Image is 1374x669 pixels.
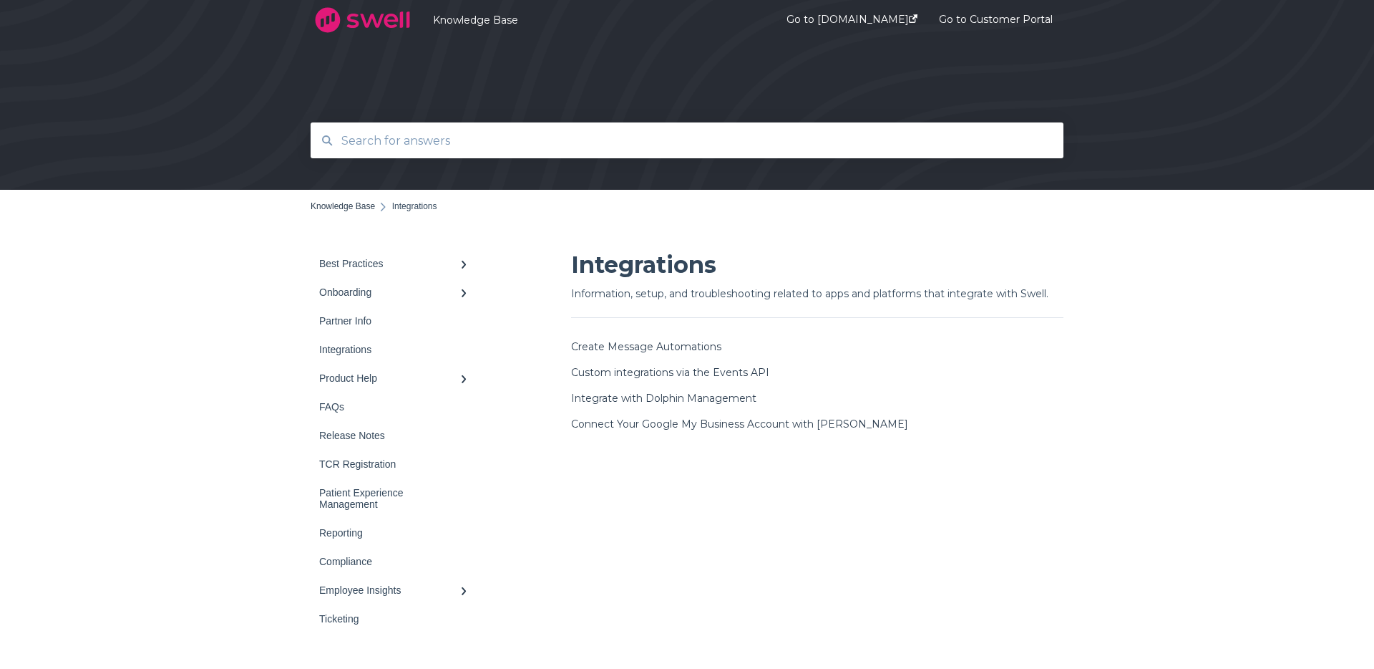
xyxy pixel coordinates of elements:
a: Partner Info [311,307,482,335]
a: Knowledge Base [311,201,375,211]
div: Reporting [319,527,459,539]
a: Custom integrations via the Events API [571,366,769,379]
a: Release Notes [311,421,482,450]
a: Patient Experience Management [311,478,482,519]
div: TCR Registration [319,458,459,470]
a: Ticketing [311,605,482,633]
a: Reporting [311,519,482,547]
h1: Integrations [571,249,1063,281]
a: Integrate with Dolphin Management [571,392,756,405]
span: Integrations [392,201,437,211]
div: Employee Insights [319,584,459,596]
a: Create Message Automations [571,340,721,353]
div: Ticketing [319,613,459,625]
a: Employee Insights [311,576,482,605]
div: Onboarding [319,287,459,298]
input: Search for answers [333,125,1042,156]
a: Connect Your Google My Business Account with [PERSON_NAME] [571,418,908,430]
a: Compliance [311,547,482,576]
a: FAQs [311,393,482,421]
a: Best Practices [311,249,482,278]
a: Integrations [311,335,482,364]
img: company logo [311,2,414,38]
a: Onboarding [311,278,482,307]
div: Integrations [319,344,459,355]
a: Product Help [311,364,482,393]
a: Knowledge Base [433,14,744,27]
div: Partner Info [319,315,459,327]
div: Patient Experience Management [319,487,459,510]
div: Release Notes [319,430,459,441]
div: Product Help [319,372,459,384]
a: TCR Registration [311,450,482,478]
h6: Information, setup, and troubleshooting related to apps and platforms that integrate with Swell. [571,285,1063,318]
div: Best Practices [319,258,459,269]
div: FAQs [319,401,459,413]
div: Compliance [319,556,459,567]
